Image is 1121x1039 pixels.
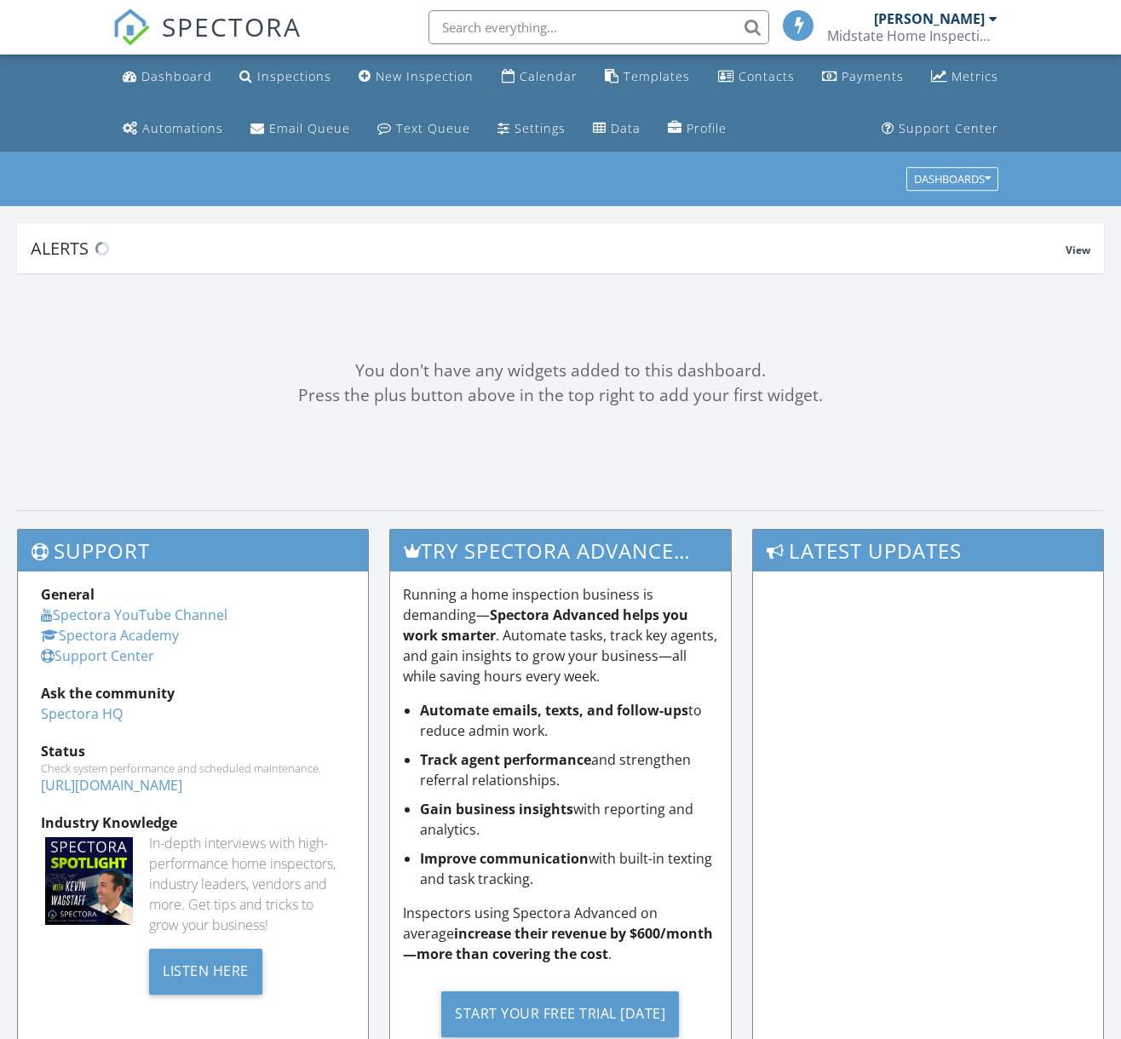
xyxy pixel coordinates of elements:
div: Calendar [520,68,578,84]
li: to reduce admin work. [420,700,717,741]
a: Support Center [41,646,154,665]
strong: Improve communication [420,849,589,868]
a: Company Profile [661,113,733,145]
a: Listen Here [149,961,262,979]
div: Inspections [257,68,331,84]
div: Midstate Home Inspections LLC [827,27,997,44]
div: Templates [624,68,690,84]
a: Automations (Basic) [116,113,230,145]
strong: increase their revenue by $600/month—more than covering the cost [403,924,713,963]
div: In-depth interviews with high-performance home inspectors, industry leaders, vendors and more. Ge... [149,833,345,935]
a: Contacts [711,61,802,93]
a: Calendar [495,61,584,93]
div: Press the plus button above in the top right to add your first widget. [17,383,1104,408]
a: Data [586,113,647,145]
strong: Automate emails, texts, and follow-ups [420,701,688,720]
div: Industry Knowledge [41,812,345,833]
h3: Try spectora advanced [DATE] [390,530,730,571]
a: [URL][DOMAIN_NAME] [41,776,182,795]
p: Inspectors using Spectora Advanced on average . [403,903,717,964]
div: Payments [842,68,904,84]
div: Dashboard [141,68,212,84]
a: Email Queue [244,113,357,145]
a: Support Center [875,113,1005,145]
div: Dashboards [914,174,991,186]
div: Contacts [739,68,795,84]
p: Running a home inspection business is demanding— . Automate tasks, track key agents, and gain ins... [403,584,717,686]
div: Support Center [899,120,998,136]
a: New Inspection [352,61,480,93]
li: with built-in texting and task tracking. [420,848,717,889]
div: Listen Here [149,949,262,995]
a: Dashboard [116,61,219,93]
div: Status [41,741,345,761]
div: New Inspection [376,68,474,84]
img: The Best Home Inspection Software - Spectora [112,9,150,46]
div: Check system performance and scheduled maintenance. [41,761,345,775]
a: Spectora HQ [41,704,123,723]
div: Metrics [951,68,998,84]
div: Start Your Free Trial [DATE] [441,991,679,1037]
span: View [1066,243,1090,257]
li: and strengthen referral relationships. [420,749,717,790]
strong: General [41,585,95,604]
span: SPECTORA [162,9,302,44]
a: Settings [491,113,572,145]
a: SPECTORA [112,23,302,59]
strong: Spectora Advanced helps you work smarter [403,606,688,645]
div: Text Queue [396,120,470,136]
a: Text Queue [371,113,477,145]
div: Settings [515,120,566,136]
img: Spectoraspolightmain [45,837,133,925]
a: Templates [598,61,697,93]
div: Ask the community [41,683,345,703]
a: Spectora Academy [41,626,179,645]
a: Metrics [924,61,1005,93]
a: Inspections [233,61,338,93]
div: [PERSON_NAME] [874,10,985,27]
input: Search everything... [428,10,769,44]
a: Spectora YouTube Channel [41,606,227,624]
div: Automations [142,120,223,136]
strong: Gain business insights [420,800,573,818]
div: Email Queue [269,120,350,136]
div: Profile [687,120,727,136]
button: Dashboards [906,168,998,192]
li: with reporting and analytics. [420,799,717,840]
strong: Track agent performance [420,750,591,769]
div: Data [611,120,641,136]
h3: Support [18,530,368,571]
div: Alerts [31,237,1066,260]
a: Payments [815,61,911,93]
h3: Latest Updates [753,530,1103,571]
div: You don't have any widgets added to this dashboard. [17,359,1104,383]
